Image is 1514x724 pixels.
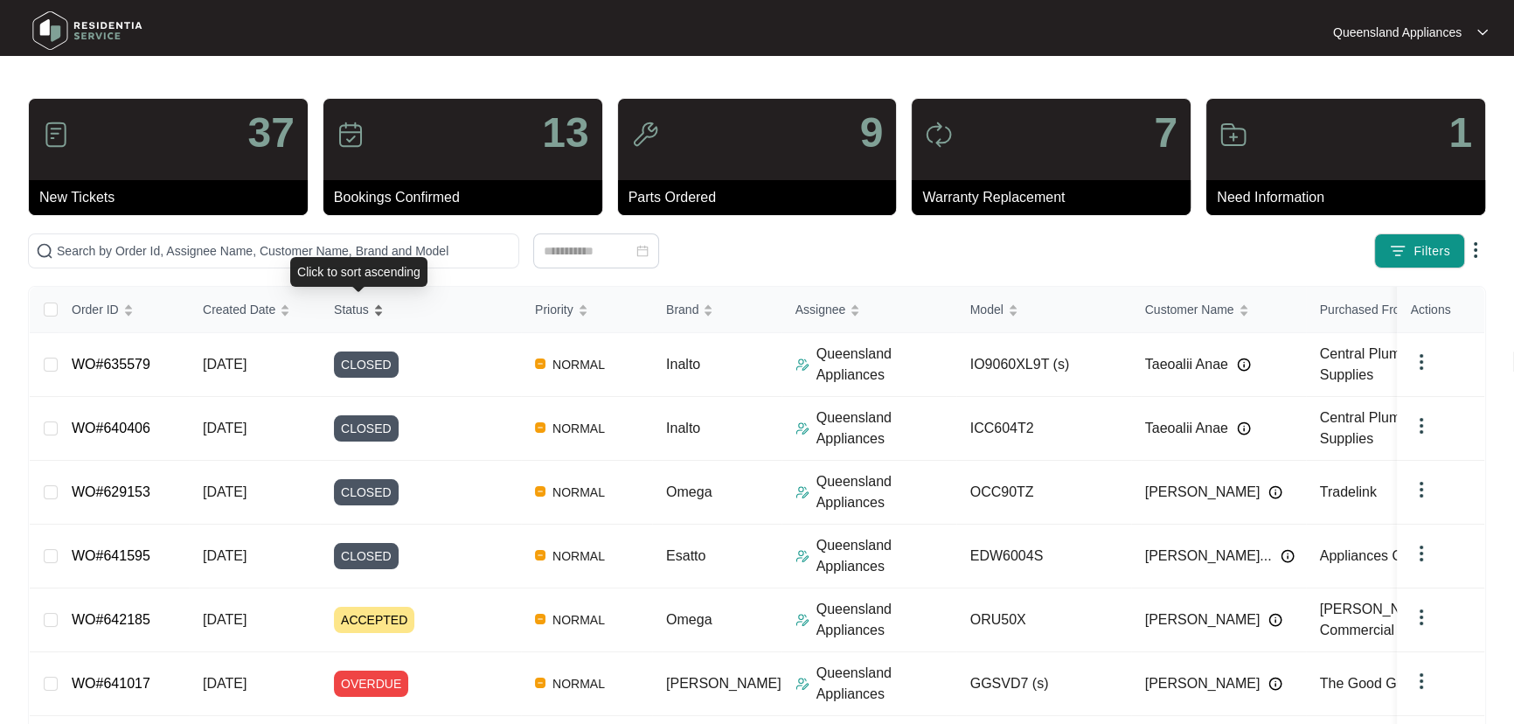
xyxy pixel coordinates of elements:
span: Status [334,300,369,319]
span: NORMAL [545,673,612,694]
img: icon [1219,121,1247,149]
p: Queensland Appliances [816,599,956,641]
p: 1 [1448,112,1472,154]
img: Assigner Icon [795,549,809,563]
img: dropdown arrow [1411,415,1432,436]
img: Vercel Logo [535,678,545,688]
th: Brand [652,287,781,333]
p: 37 [247,112,294,154]
span: [DATE] [203,612,247,627]
img: Info icon [1237,358,1251,372]
span: [DATE] [203,421,247,435]
span: Inalto [666,357,700,372]
img: filter icon [1389,242,1406,260]
span: NORMAL [545,609,612,630]
th: Priority [521,287,652,333]
span: [PERSON_NAME] [1145,609,1261,630]
p: Queensland Appliances [816,344,956,386]
img: dropdown arrow [1411,543,1432,564]
span: [DATE] [203,357,247,372]
img: Assigner Icon [795,421,809,435]
span: Inalto [666,421,700,435]
span: Appliances Online [1320,548,1433,563]
img: icon [631,121,659,149]
span: [PERSON_NAME] [1145,482,1261,503]
span: Esatto [666,548,705,563]
img: dropdown arrow [1465,240,1486,261]
p: Bookings Confirmed [334,187,602,208]
p: Queensland Appliances [1333,24,1462,41]
span: [PERSON_NAME]... [1145,546,1272,567]
span: [DATE] [203,484,247,499]
img: icon [337,121,365,149]
a: WO#642185 [72,612,150,627]
p: Queensland Appliances [816,663,956,705]
img: dropdown arrow [1411,607,1432,628]
img: Vercel Logo [535,614,545,624]
span: Priority [535,300,573,319]
p: Queensland Appliances [816,535,956,577]
img: Assigner Icon [795,485,809,499]
span: Central Plumbing Supplies [1320,346,1427,382]
p: Queensland Appliances [816,407,956,449]
span: Order ID [72,300,119,319]
img: Info icon [1237,421,1251,435]
img: Vercel Logo [535,550,545,560]
a: WO#635579 [72,357,150,372]
span: Assignee [795,300,846,319]
span: Tradelink [1320,484,1377,499]
span: [PERSON_NAME] [666,676,781,691]
span: ACCEPTED [334,607,414,633]
td: OCC90TZ [956,461,1131,525]
img: dropdown arrow [1477,28,1488,37]
span: CLOSED [334,415,399,442]
th: Order ID [58,287,189,333]
span: CLOSED [334,479,399,505]
input: Search by Order Id, Assignee Name, Customer Name, Brand and Model [57,241,511,261]
td: ORU50X [956,588,1131,652]
img: Vercel Logo [535,422,545,433]
span: [DATE] [203,676,247,691]
img: dropdown arrow [1411,479,1432,500]
a: WO#629153 [72,484,150,499]
img: Assigner Icon [795,613,809,627]
span: CLOSED [334,543,399,569]
span: OVERDUE [334,671,408,697]
p: Parts Ordered [629,187,897,208]
th: Purchased From [1306,287,1481,333]
img: Info icon [1268,485,1282,499]
span: Purchased From [1320,300,1410,319]
p: 9 [860,112,884,154]
span: Omega [666,484,712,499]
span: Customer Name [1145,300,1234,319]
img: icon [925,121,953,149]
span: [PERSON_NAME] Commercial [1320,602,1435,637]
span: Model [970,300,1004,319]
td: EDW6004S [956,525,1131,588]
th: Status [320,287,521,333]
img: dropdown arrow [1411,671,1432,692]
span: NORMAL [545,482,612,503]
th: Created Date [189,287,320,333]
img: search-icon [36,242,53,260]
p: 7 [1154,112,1177,154]
span: [PERSON_NAME] [1145,673,1261,694]
th: Customer Name [1131,287,1306,333]
td: IO9060XL9T (s) [956,333,1131,397]
span: Taeoalii Anae [1145,418,1228,439]
p: Queensland Appliances [816,471,956,513]
span: NORMAL [545,418,612,439]
p: Need Information [1217,187,1485,208]
td: GGSVD7 (s) [956,652,1131,716]
a: WO#641595 [72,548,150,563]
span: Central Plumbing Supplies [1320,410,1427,446]
img: dropdown arrow [1411,352,1432,372]
span: Brand [666,300,698,319]
span: NORMAL [545,546,612,567]
p: 13 [542,112,588,154]
img: residentia service logo [26,4,149,57]
span: Filters [1413,242,1450,261]
span: Created Date [203,300,275,319]
p: New Tickets [39,187,308,208]
img: Assigner Icon [795,677,809,691]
